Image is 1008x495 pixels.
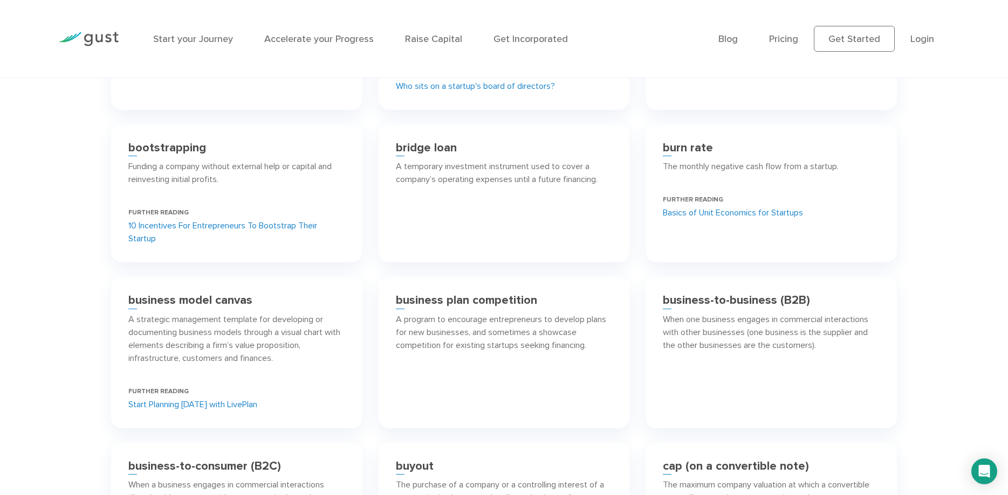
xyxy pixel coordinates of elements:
h3: bootstrapping [128,141,206,155]
a: 10 Incentives For Entrepreneurs To Bootstrap Their Startup [128,219,345,245]
span: FURTHER READING [128,387,189,395]
p: The monthly negative cash flow from a startup. [663,160,839,173]
h3: buyout [396,459,434,473]
a: Get Incorporated [493,33,568,45]
a: Start your Journey [153,33,233,45]
a: Raise Capital [405,33,462,45]
p: A temporary investment instrument used to cover a company’s operating expenses until a future fin... [396,160,613,186]
a: Login [910,33,934,45]
h3: business-to-consumer (B2C) [128,459,281,473]
p: A strategic management template for developing or documenting business models through a visual ch... [128,313,345,365]
a: Accelerate your Progress [264,33,374,45]
h3: burn rate [663,141,713,155]
a: Pricing [769,33,798,45]
h3: bridge loan [396,141,457,155]
a: Basics of Unit Economics for Startups [663,206,803,219]
a: Blog [718,33,738,45]
h3: cap (on a convertible note) [663,459,809,473]
h3: business plan competition [396,293,537,307]
div: Open Intercom Messenger [971,458,997,484]
a: Get Started [814,26,895,52]
img: Gust Logo [58,32,119,46]
p: A program to encourage entrepreneurs to develop plans for new businesses, and sometimes a showcas... [396,313,613,352]
div: When one business engages in commercial interactions with other businesses (one business is the s... [663,313,880,352]
p: Funding a company without external help or capital and reinvesting initial profits. [128,160,345,186]
a: Start Planning [DATE] with LivePlan [128,398,257,411]
h3: business model canvas [128,293,252,307]
a: Who sits on a startup's board of directors? [396,80,555,93]
span: FURTHER READING [128,208,189,216]
span: FURTHER READING [663,196,723,203]
h3: business-to-business (B2B) [663,293,810,307]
